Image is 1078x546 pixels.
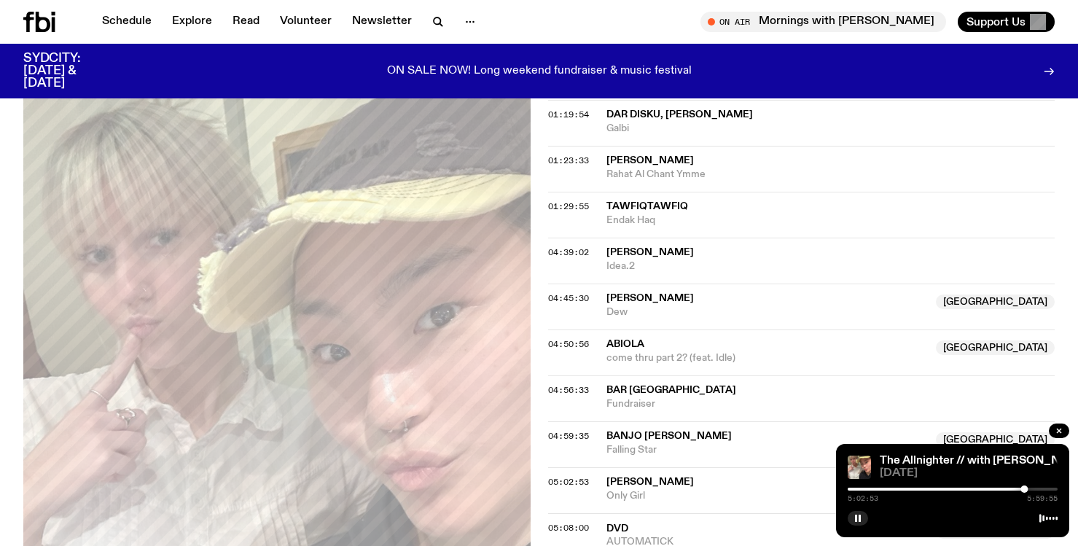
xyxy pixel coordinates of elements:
[548,386,589,394] button: 04:56:33
[606,305,928,319] span: Dew
[606,247,694,257] span: [PERSON_NAME]
[606,523,628,534] span: DVD
[700,12,946,32] button: On AirMornings with [PERSON_NAME]
[848,495,878,502] span: 5:02:53
[606,214,1055,227] span: Endak Haq
[606,122,1055,136] span: Galbi
[606,489,928,503] span: Only Girl
[548,384,589,396] span: 04:56:33
[1027,495,1058,502] span: 5:59:55
[224,12,268,32] a: Read
[936,340,1055,355] span: [GEOGRAPHIC_DATA]
[93,12,160,32] a: Schedule
[163,12,221,32] a: Explore
[966,15,1026,28] span: Support Us
[548,200,589,212] span: 01:29:55
[606,431,732,441] span: Banjo [PERSON_NAME]
[606,477,694,487] span: [PERSON_NAME]
[548,340,589,348] button: 04:50:56
[548,432,589,440] button: 04:59:35
[606,385,736,395] span: bar [GEOGRAPHIC_DATA]
[548,246,589,258] span: 04:39:02
[23,52,117,90] h3: SYDCITY: [DATE] & [DATE]
[548,430,589,442] span: 04:59:35
[548,249,589,257] button: 04:39:02
[548,476,589,488] span: 05:02:53
[606,293,694,303] span: [PERSON_NAME]
[958,12,1055,32] button: Support Us
[343,12,421,32] a: Newsletter
[936,432,1055,447] span: [GEOGRAPHIC_DATA]
[606,443,928,457] span: Falling Star
[548,522,589,534] span: 05:08:00
[606,155,694,165] span: [PERSON_NAME]
[606,201,688,211] span: TawfiqTawfiq
[936,295,1055,309] span: [GEOGRAPHIC_DATA]
[387,65,692,78] p: ON SALE NOW! Long weekend fundraiser & music festival
[606,260,1055,273] span: Idea.2
[548,524,589,532] button: 05:08:00
[848,456,871,479] img: Two girls take a selfie. Girl on the right wears a baseball cap and wearing a black hoodie. Girl ...
[548,155,589,166] span: 01:23:33
[606,351,928,365] span: come thru part 2? (feat. Idle)
[548,157,589,165] button: 01:23:33
[548,292,589,304] span: 04:45:30
[548,478,589,486] button: 05:02:53
[606,339,644,349] span: Abiola
[606,168,1055,182] span: Rahat Al Chant Ymme
[548,111,589,119] button: 01:19:54
[548,109,589,120] span: 01:19:54
[548,203,589,211] button: 01:29:55
[606,109,753,120] span: Dar Disku, [PERSON_NAME]
[880,468,1058,479] span: [DATE]
[548,338,589,350] span: 04:50:56
[548,295,589,303] button: 04:45:30
[271,12,340,32] a: Volunteer
[606,397,1055,411] span: Fundraiser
